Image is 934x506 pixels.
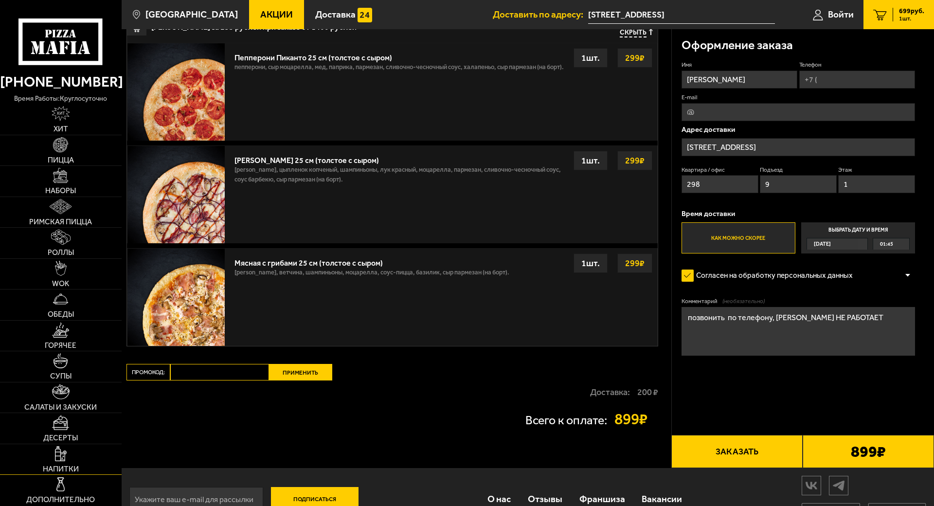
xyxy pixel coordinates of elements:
[145,10,238,19] span: [GEOGRAPHIC_DATA]
[127,145,658,243] a: [PERSON_NAME] 25 см (толстое с сыром)[PERSON_NAME], цыпленок копченый, шампиньоны, лук красный, м...
[315,10,356,19] span: Доставка
[838,166,915,174] label: Этаж
[50,372,72,380] span: Супы
[682,297,915,306] label: Комментарий
[802,477,821,494] img: vk
[260,10,293,19] span: Акции
[722,297,765,306] span: (необязательно)
[45,187,76,195] span: Наборы
[623,151,647,170] strong: 299 ₽
[814,238,831,250] span: [DATE]
[614,411,658,427] strong: 899 ₽
[151,18,470,31] span: [PERSON_NAME] за 299 рублей при заказе от 1400 рублей
[682,71,797,89] input: Имя
[682,93,915,102] label: E-mail
[682,266,862,285] label: Согласен на обработку персональных данных
[52,280,69,288] span: WOK
[799,61,915,69] label: Телефон
[829,477,848,494] img: tg
[799,71,915,89] input: +7 (
[269,364,332,380] button: Применить
[851,444,886,459] b: 899 ₽
[43,465,79,473] span: Напитки
[574,253,608,273] div: 1 шт.
[234,268,509,282] p: [PERSON_NAME], ветчина, шампиньоны, моцарелла, соус-пицца, базилик, сыр пармезан (на борт).
[48,156,74,164] span: Пицца
[682,61,797,69] label: Имя
[234,151,564,165] div: [PERSON_NAME] 25 см (толстое с сыром)
[43,434,78,442] span: Десерты
[880,238,893,250] span: 01:45
[234,48,564,62] div: Пепперони Пиканто 25 см (толстое с сыром)
[588,6,775,24] input: Ваш адрес доставки
[620,29,647,38] span: Скрыть
[358,8,372,22] img: 15daf4d41897b9f0e9f617042186c801.svg
[574,48,608,68] div: 1 шт.
[801,222,915,253] label: Выбрать дату и время
[682,39,793,51] h3: Оформление заказа
[48,310,74,318] span: Обеды
[623,254,647,272] strong: 299 ₽
[682,210,915,217] p: Время доставки
[671,435,803,468] button: Заказать
[590,388,630,397] p: Доставка:
[682,222,795,253] label: Как можно скорее
[637,388,658,397] strong: 200 ₽
[127,248,658,346] a: Мясная с грибами 25 см (толстое с сыром)[PERSON_NAME], ветчина, шампиньоны, моцарелла, соус-пицца...
[899,16,924,21] span: 1 шт.
[760,166,837,174] label: Подъезд
[682,126,915,133] p: Адрес доставки
[127,43,658,141] a: Пепперони Пиканто 25 см (толстое с сыром)пепперони, сыр Моцарелла, мед, паприка, пармезан, сливоч...
[26,496,95,504] span: Дополнительно
[48,249,74,256] span: Роллы
[234,165,564,189] p: [PERSON_NAME], цыпленок копченый, шампиньоны, лук красный, моцарелла, пармезан, сливочно-чесночны...
[828,10,854,19] span: Войти
[620,29,653,38] button: Скрыть
[493,10,588,19] span: Доставить по адресу:
[234,253,509,268] div: Мясная с грибами 25 см (толстое с сыром)
[45,342,76,349] span: Горячее
[623,49,647,67] strong: 299 ₽
[525,414,607,426] p: Всего к оплате:
[682,166,758,174] label: Квартира / офис
[899,8,924,15] span: 699 руб.
[24,403,97,411] span: Салаты и закуски
[234,62,564,77] p: пепперони, сыр Моцарелла, мед, паприка, пармезан, сливочно-чесночный соус, халапеньо, сыр пармеза...
[29,218,92,226] span: Римская пицца
[682,103,915,121] input: @
[54,125,68,133] span: Хит
[126,364,170,380] label: Промокод:
[574,151,608,170] div: 1 шт.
